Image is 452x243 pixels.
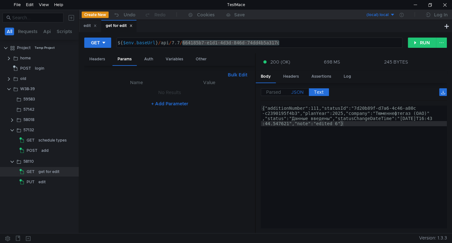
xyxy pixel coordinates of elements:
button: Scripts [55,28,74,35]
div: get for edit [106,22,133,29]
div: Log [339,71,356,82]
span: GET [27,167,35,177]
button: All [5,28,14,35]
button: + Add Parameter [149,100,191,108]
span: POST [20,64,31,73]
div: add [41,146,49,155]
div: edit [38,177,46,187]
button: Redo [140,10,170,20]
div: 58018 [23,115,34,125]
div: Auth [139,53,158,65]
div: 698 MS [324,59,340,65]
span: Parsed [266,89,281,95]
div: old [20,74,26,83]
button: Bulk Edit [225,71,250,79]
div: Body [256,71,276,83]
button: GET [84,38,111,48]
span: PUT [27,177,35,187]
span: JSON [291,89,304,95]
span: GET [27,135,35,145]
div: 59583 [23,94,35,104]
div: Headers [84,53,110,65]
button: Api [41,28,53,35]
div: Undo [124,11,136,19]
div: get for edit [38,167,60,177]
div: Cookies [197,11,215,19]
button: Create New [82,12,109,18]
button: RUN [408,38,436,48]
div: (local) local [366,12,389,18]
th: Name [100,79,174,86]
button: Requests [16,28,39,35]
div: Headers [278,71,304,82]
div: GET [91,39,100,46]
div: Temp Project [35,43,55,53]
div: login [35,64,44,73]
div: Other [191,53,212,65]
div: 57142 [23,105,34,114]
button: (local) local [350,10,395,20]
div: schedule types [38,135,67,145]
div: Redo [154,11,166,19]
div: Save [234,13,245,17]
div: edit [84,22,97,29]
div: 245 BYTES [384,59,408,65]
button: Undo [109,10,140,20]
div: home [20,53,31,63]
span: Text [314,89,324,95]
div: Assertions [306,71,336,82]
div: Params [112,53,137,66]
div: Log In [434,11,448,19]
span: 200 (OK) [270,58,290,65]
span: POST [27,146,37,155]
div: W38-39 [20,84,35,94]
div: Variables [160,53,188,65]
input: Search... [12,14,60,21]
span: Version: 1.3.3 [419,233,447,243]
th: Value [174,79,245,86]
nz-embed-empty: No Results [158,90,181,95]
div: 57132 [23,125,34,135]
div: 58110 [23,157,34,166]
div: Project [17,43,31,53]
